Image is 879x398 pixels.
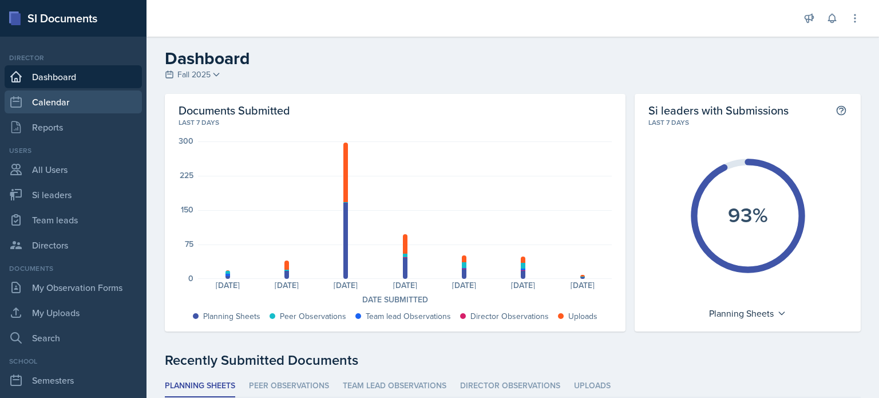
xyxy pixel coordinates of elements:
[5,208,142,231] a: Team leads
[179,117,612,128] div: Last 7 days
[316,281,375,289] div: [DATE]
[5,356,142,367] div: School
[180,171,193,179] div: 225
[185,240,193,248] div: 75
[5,326,142,349] a: Search
[165,48,861,69] h2: Dashboard
[5,158,142,181] a: All Users
[568,310,597,322] div: Uploads
[5,301,142,324] a: My Uploads
[553,281,612,289] div: [DATE]
[203,310,260,322] div: Planning Sheets
[179,103,612,117] h2: Documents Submitted
[198,281,257,289] div: [DATE]
[181,206,193,214] div: 150
[648,117,847,128] div: Last 7 days
[648,103,789,117] h2: Si leaders with Submissions
[5,263,142,274] div: Documents
[257,281,316,289] div: [DATE]
[728,200,768,230] text: 93%
[179,137,193,145] div: 300
[249,375,329,397] li: Peer Observations
[177,69,211,81] span: Fall 2025
[5,53,142,63] div: Director
[5,234,142,257] a: Directors
[574,375,611,397] li: Uploads
[188,274,193,282] div: 0
[434,281,493,289] div: [DATE]
[375,281,434,289] div: [DATE]
[460,375,560,397] li: Director Observations
[494,281,553,289] div: [DATE]
[179,294,612,306] div: Date Submitted
[5,276,142,299] a: My Observation Forms
[5,116,142,139] a: Reports
[343,375,446,397] li: Team lead Observations
[703,304,792,322] div: Planning Sheets
[5,145,142,156] div: Users
[5,369,142,392] a: Semesters
[5,183,142,206] a: Si leaders
[165,350,861,371] div: Recently Submitted Documents
[280,310,346,322] div: Peer Observations
[5,65,142,88] a: Dashboard
[470,310,549,322] div: Director Observations
[366,310,451,322] div: Team lead Observations
[5,90,142,113] a: Calendar
[165,375,235,397] li: Planning Sheets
